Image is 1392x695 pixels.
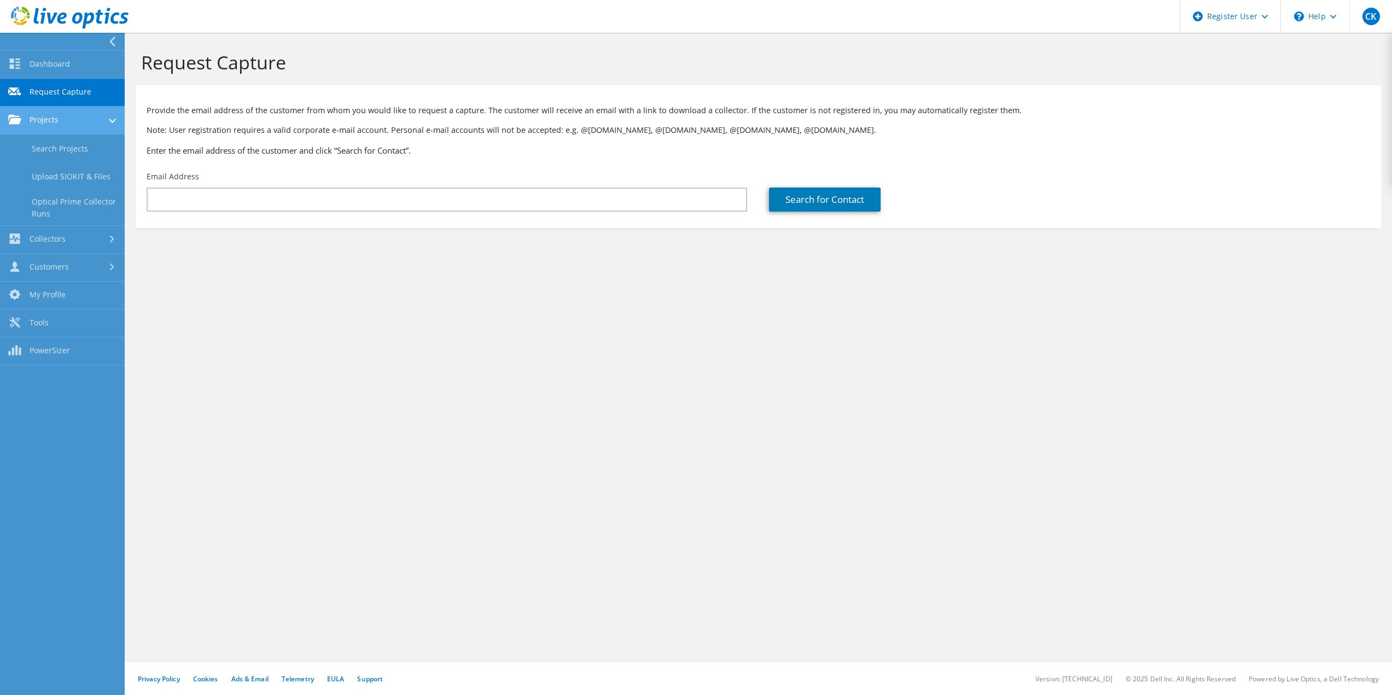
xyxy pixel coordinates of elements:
a: Search for Contact [769,188,881,212]
li: Powered by Live Optics, a Dell Technology [1249,674,1379,684]
a: Telemetry [282,674,314,684]
a: EULA [327,674,344,684]
label: Email Address [147,171,199,182]
h1: Request Capture [141,51,1370,74]
a: Privacy Policy [138,674,180,684]
svg: \n [1294,11,1304,21]
p: Provide the email address of the customer from whom you would like to request a capture. The cust... [147,104,1370,116]
a: Support [357,674,383,684]
a: Ads & Email [231,674,269,684]
li: Version: [TECHNICAL_ID] [1035,674,1113,684]
a: Cookies [193,674,218,684]
p: Note: User registration requires a valid corporate e-mail account. Personal e-mail accounts will ... [147,124,1370,136]
li: © 2025 Dell Inc. All Rights Reserved [1126,674,1236,684]
span: CK [1362,8,1380,25]
h3: Enter the email address of the customer and click “Search for Contact”. [147,144,1370,156]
